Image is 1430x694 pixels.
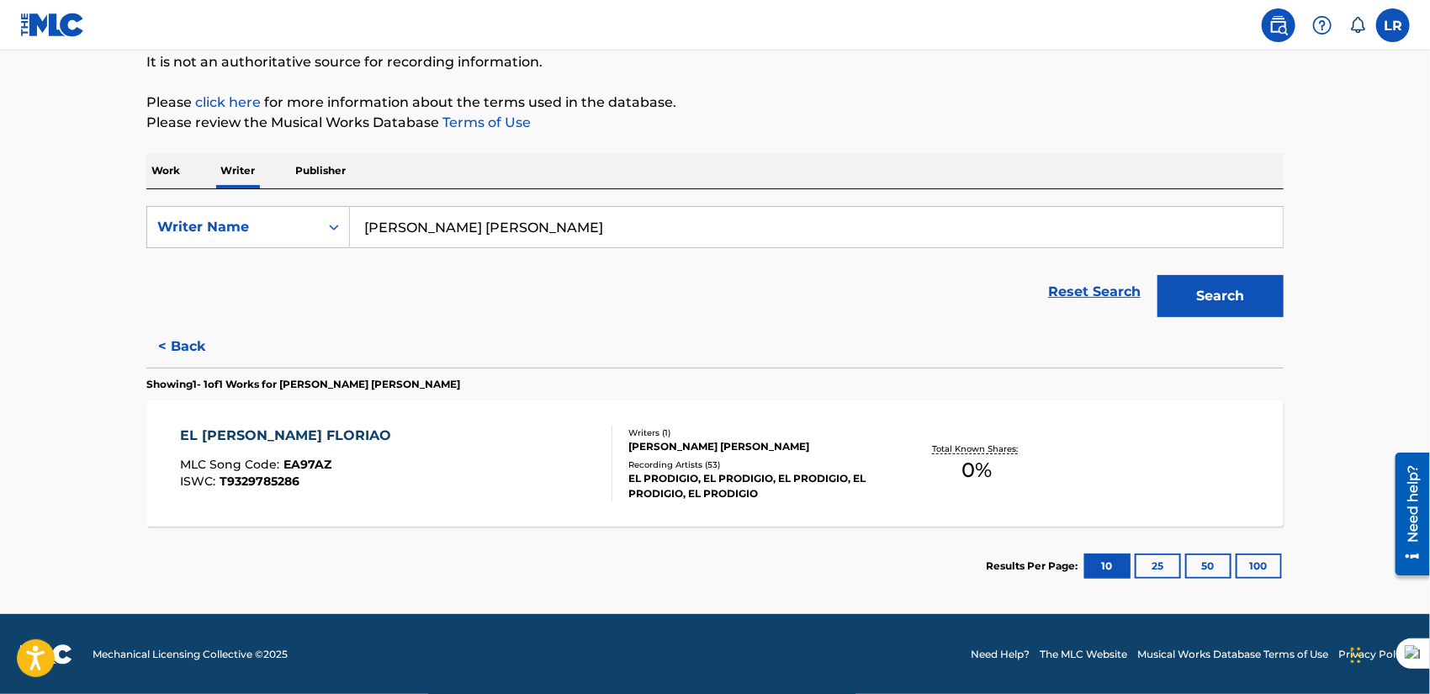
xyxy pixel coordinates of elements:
img: search [1268,15,1289,35]
div: Writer Name [157,217,309,237]
img: help [1312,15,1332,35]
p: Please review the Musical Works Database [146,113,1284,133]
p: Writer [215,153,260,188]
div: Help [1306,8,1339,42]
div: Writers ( 1 ) [628,426,882,439]
button: < Back [146,326,247,368]
a: Musical Works Database Terms of Use [1137,647,1328,662]
span: ISWC : [181,474,220,489]
a: Terms of Use [439,114,531,130]
a: Reset Search [1040,273,1149,310]
form: Search Form [146,206,1284,326]
span: Mechanical Licensing Collective © 2025 [93,647,288,662]
a: The MLC Website [1040,647,1127,662]
p: Results Per Page: [986,559,1082,574]
p: Publisher [290,153,351,188]
div: User Menu [1376,8,1410,42]
a: EL [PERSON_NAME] FLORIAOMLC Song Code:EA97AZISWC:T9329785286Writers (1)[PERSON_NAME] [PERSON_NAME... [146,400,1284,527]
div: Drag [1351,630,1361,681]
iframe: Resource Center [1383,447,1430,582]
div: [PERSON_NAME] [PERSON_NAME] [628,439,882,454]
span: EA97AZ [284,457,332,472]
div: EL [PERSON_NAME] FLORIAO [181,426,400,446]
button: 50 [1185,554,1231,579]
p: It is not an authoritative source for recording information. [146,52,1284,72]
span: T9329785286 [220,474,300,489]
a: Public Search [1262,8,1295,42]
p: Total Known Shares: [932,442,1022,455]
img: MLC Logo [20,13,85,37]
a: click here [195,94,261,110]
a: Need Help? [971,647,1030,662]
button: 25 [1135,554,1181,579]
div: Notifications [1349,17,1366,34]
iframe: Chat Widget [1346,613,1430,694]
div: EL PRODIGIO, EL PRODIGIO, EL PRODIGIO, EL PRODIGIO, EL PRODIGIO [628,471,882,501]
button: 10 [1084,554,1131,579]
a: Privacy Policy [1338,647,1410,662]
button: Search [1157,275,1284,317]
span: MLC Song Code : [181,457,284,472]
p: Showing 1 - 1 of 1 Works for [PERSON_NAME] [PERSON_NAME] [146,377,460,392]
div: Recording Artists ( 53 ) [628,458,882,471]
p: Work [146,153,185,188]
p: Please for more information about the terms used in the database. [146,93,1284,113]
span: 0 % [962,455,993,485]
img: logo [20,644,72,665]
button: 100 [1236,554,1282,579]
